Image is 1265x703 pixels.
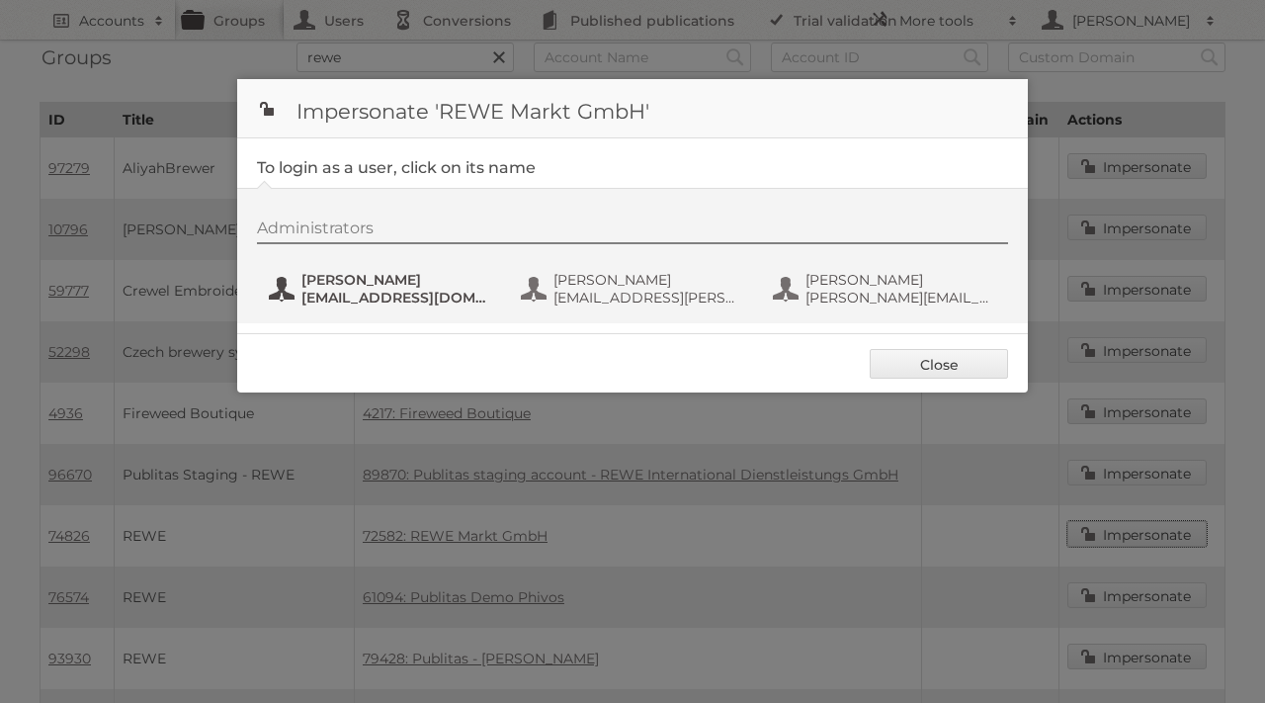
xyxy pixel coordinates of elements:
span: [PERSON_NAME][EMAIL_ADDRESS][PERSON_NAME][DOMAIN_NAME] [805,289,997,307]
span: [EMAIL_ADDRESS][DOMAIN_NAME] [301,289,493,307]
span: [PERSON_NAME] [805,271,997,289]
button: [PERSON_NAME] [PERSON_NAME][EMAIL_ADDRESS][PERSON_NAME][DOMAIN_NAME] [771,269,1003,308]
button: [PERSON_NAME] [EMAIL_ADDRESS][DOMAIN_NAME] [267,269,499,308]
h1: Impersonate 'REWE Markt GmbH' [237,79,1028,138]
span: [EMAIL_ADDRESS][PERSON_NAME][DOMAIN_NAME] [553,289,745,307]
div: Administrators [257,219,1008,244]
a: Close [870,349,1008,379]
legend: To login as a user, click on its name [257,158,536,177]
span: [PERSON_NAME] [553,271,745,289]
span: [PERSON_NAME] [301,271,493,289]
button: [PERSON_NAME] [EMAIL_ADDRESS][PERSON_NAME][DOMAIN_NAME] [519,269,751,308]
